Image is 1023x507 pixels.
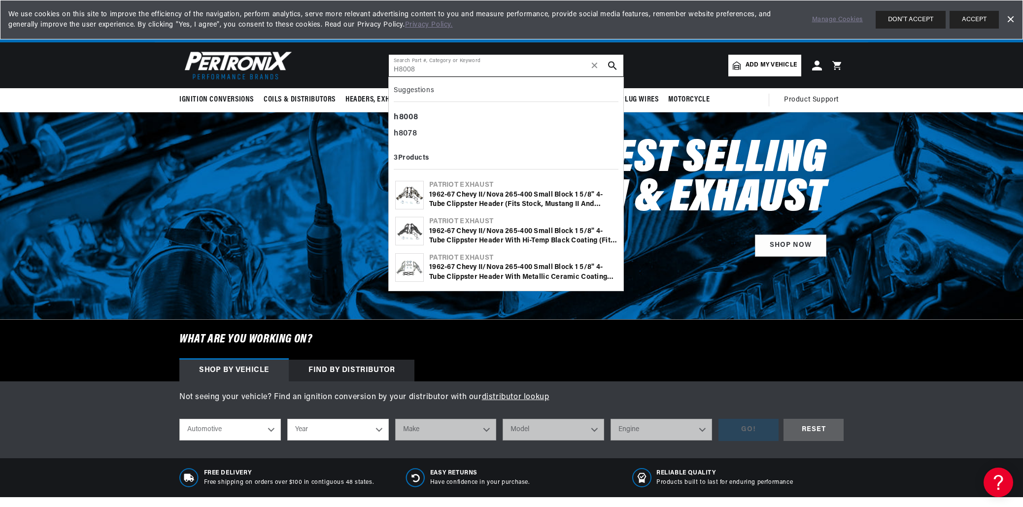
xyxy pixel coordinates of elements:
[482,393,549,401] a: distributor lookup
[429,253,617,263] div: Patriot Exhaust
[656,478,793,487] p: Products built to last for enduring performance
[289,360,414,381] div: Find by Distributor
[430,478,530,487] p: Have confidence in your purchase.
[204,478,374,487] p: Free shipping on orders over $100 in contiguous 48 states.
[179,48,293,82] img: Pertronix
[784,88,844,112] summary: Product Support
[389,55,623,76] input: Search Part #, Category or Keyword
[264,95,336,105] span: Coils & Distributors
[287,419,389,440] select: Year
[812,15,863,25] a: Manage Cookies
[728,55,801,76] a: Add my vehicle
[394,113,418,121] b: h8008
[746,61,797,70] span: Add my vehicle
[784,95,839,105] span: Product Support
[179,391,844,404] p: Not seeing your vehicle? Find an ignition conversion by your distributor with our
[179,360,289,381] div: Shop by vehicle
[396,259,423,276] img: 1962-67 Chevy II/Nova 265-400 Small Block 1 5/8" 4-Tube Clippster Header with Metallic Ceramic Co...
[503,419,604,440] select: Model
[155,320,868,359] h6: What are you working on?
[611,419,712,440] select: Engine
[429,180,617,190] div: Patriot Exhaust
[602,55,623,76] button: search button
[755,235,826,257] a: SHOP NOW
[429,217,617,227] div: Patriot Exhaust
[394,154,429,162] b: 3 Products
[594,88,664,111] summary: Spark Plug Wires
[950,11,999,29] button: ACCEPT
[405,21,453,29] a: Privacy Policy.
[394,126,618,142] div: h8078
[429,190,617,209] div: 1962-67 Chevy II/Nova 265-400 Small Block 1 5/8" 4-Tube Clippster Header (Fits Stock, Mustang II ...
[429,263,617,282] div: 1962-67 Chevy II/Nova 265-400 Small Block 1 5/8" 4-Tube Clippster Header with Metallic Ceramic Co...
[1003,12,1018,27] a: Dismiss Banner
[430,469,530,477] span: Easy Returns
[179,419,281,440] select: Ride Type
[599,95,659,105] span: Spark Plug Wires
[876,11,946,29] button: DON'T ACCEPT
[784,419,844,441] div: RESET
[179,88,259,111] summary: Ignition Conversions
[395,419,497,440] select: Make
[204,469,374,477] span: Free Delivery
[668,95,710,105] span: Motorcycle
[396,185,423,204] img: 1962-67 Chevy II/Nova 265-400 Small Block 1 5/8" 4-Tube Clippster Header (Fits Stock, Mustang II ...
[259,88,341,111] summary: Coils & Distributors
[179,95,254,105] span: Ignition Conversions
[429,227,617,246] div: 1962-67 Chevy II/Nova 265-400 Small Block 1 5/8" 4-Tube Clippster Header with Hi-Temp Black Coati...
[656,469,793,477] span: RELIABLE QUALITY
[341,88,466,111] summary: Headers, Exhausts & Components
[345,95,461,105] span: Headers, Exhausts & Components
[663,88,715,111] summary: Motorcycle
[396,222,423,241] img: 1962-67 Chevy II/Nova 265-400 Small Block 1 5/8" 4-Tube Clippster Header with Hi-Temp Black Coati...
[394,82,618,102] div: Suggestions
[8,9,798,30] span: We use cookies on this site to improve the efficiency of the navigation, perform analytics, serve...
